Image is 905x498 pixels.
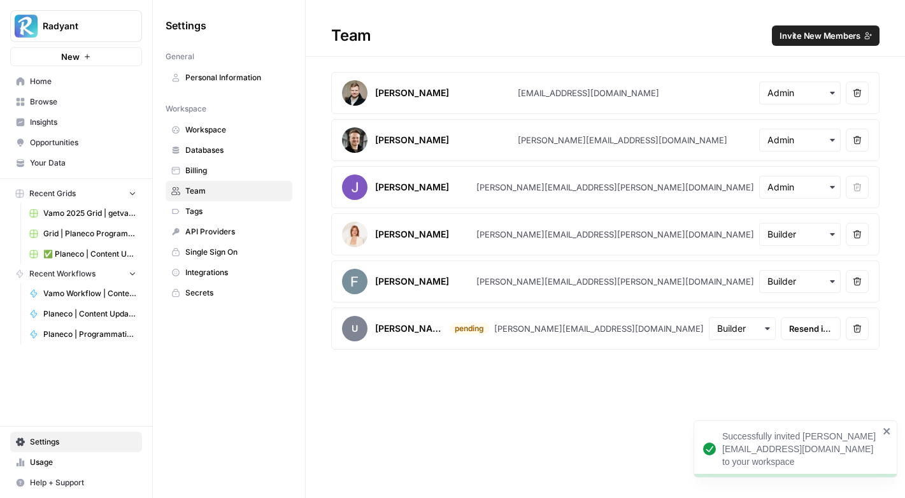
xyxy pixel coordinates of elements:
a: Planeco | Programmatic Cluster für "Bauvoranfrage" [24,324,142,345]
img: avatar [342,222,367,247]
span: Help + Support [30,477,136,488]
a: Grid | Planeco Programmatic Cluster [24,224,142,244]
span: Secrets [185,287,287,299]
span: Tags [185,206,287,217]
span: Recent Workflows [29,268,96,280]
div: [PERSON_NAME][EMAIL_ADDRESS][PERSON_NAME][DOMAIN_NAME] [476,275,754,288]
span: Workspace [185,124,287,136]
button: Recent Grids [10,184,142,203]
div: [PERSON_NAME][EMAIL_ADDRESS][PERSON_NAME][DOMAIN_NAME] [476,181,754,194]
span: Your Data [30,157,136,169]
span: Browse [30,96,136,108]
div: [PERSON_NAME] [375,228,449,241]
a: Insights [10,112,142,132]
span: Opportunities [30,137,136,148]
span: General [166,51,194,62]
div: [PERSON_NAME] [375,134,449,146]
input: Builder [767,228,832,241]
button: close [883,426,892,436]
span: Insights [30,117,136,128]
span: Vamo 2025 Grid | getvamo [43,208,136,219]
div: [PERSON_NAME].[PERSON_NAME] [375,322,442,335]
span: Recent Grids [29,188,76,199]
input: Builder [767,275,832,288]
span: Usage [30,457,136,468]
span: Resend invite [789,322,832,335]
div: [PERSON_NAME][EMAIL_ADDRESS][DOMAIN_NAME] [494,322,704,335]
button: New [10,47,142,66]
div: Successfully invited [PERSON_NAME][EMAIL_ADDRESS][DOMAIN_NAME] to your workspace [722,430,879,468]
img: avatar [342,127,367,153]
span: Planeco | Programmatic Cluster für "Bauvoranfrage" [43,329,136,340]
span: Grid | Planeco Programmatic Cluster [43,228,136,239]
span: Single Sign On [185,246,287,258]
button: Recent Workflows [10,264,142,283]
a: Planeco | Content Update Summary of Changes [24,304,142,324]
span: Billing [185,165,287,176]
span: New [61,50,80,63]
a: Settings [10,432,142,452]
div: [PERSON_NAME] [375,275,449,288]
button: Help + Support [10,473,142,493]
span: Home [30,76,136,87]
a: ✅ Planeco | Content Update at Scale [24,244,142,264]
a: API Providers [166,222,292,242]
input: Admin [767,87,832,99]
a: Databases [166,140,292,160]
span: Team [185,185,287,197]
span: Personal Information [185,72,287,83]
div: pending [450,323,489,334]
a: Single Sign On [166,242,292,262]
span: Radyant [43,20,120,32]
div: [EMAIL_ADDRESS][DOMAIN_NAME] [518,87,659,99]
span: Invite New Members [780,29,860,42]
div: Team [306,25,905,46]
span: Workspace [166,103,206,115]
span: Settings [30,436,136,448]
span: Vamo Workflow | Content Update Sie zu du [43,288,136,299]
a: Vamo Workflow | Content Update Sie zu du [24,283,142,304]
input: Admin [767,181,832,194]
span: ✅ Planeco | Content Update at Scale [43,248,136,260]
button: Invite New Members [772,25,880,46]
span: u [342,316,367,341]
input: Builder [717,322,767,335]
a: Workspace [166,120,292,140]
div: [PERSON_NAME][EMAIL_ADDRESS][PERSON_NAME][DOMAIN_NAME] [476,228,754,241]
a: Usage [10,452,142,473]
a: Opportunities [10,132,142,153]
a: Personal Information [166,68,292,88]
input: Admin [767,134,832,146]
a: Browse [10,92,142,112]
button: Workspace: Radyant [10,10,142,42]
img: Radyant Logo [15,15,38,38]
div: [PERSON_NAME] [375,87,449,99]
button: Resend invite [781,317,841,340]
img: avatar [342,174,367,200]
span: Planeco | Content Update Summary of Changes [43,308,136,320]
span: Settings [166,18,206,33]
a: Secrets [166,283,292,303]
a: Vamo 2025 Grid | getvamo [24,203,142,224]
a: Team [166,181,292,201]
span: Integrations [185,267,287,278]
a: Tags [166,201,292,222]
div: [PERSON_NAME] [375,181,449,194]
img: avatar [342,269,367,294]
a: Integrations [166,262,292,283]
span: API Providers [185,226,287,238]
a: Your Data [10,153,142,173]
a: Home [10,71,142,92]
a: Billing [166,160,292,181]
span: Databases [185,145,287,156]
img: avatar [342,80,367,106]
div: [PERSON_NAME][EMAIL_ADDRESS][DOMAIN_NAME] [518,134,727,146]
